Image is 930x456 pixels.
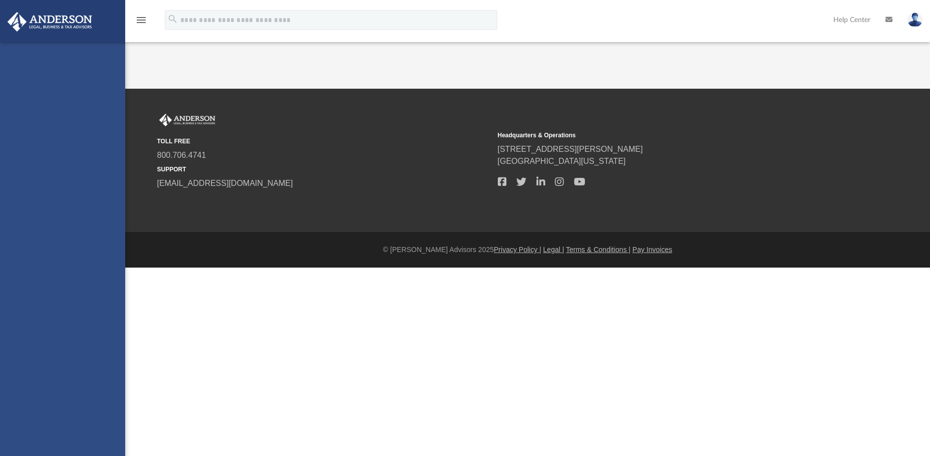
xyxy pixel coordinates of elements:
i: menu [135,14,147,26]
img: Anderson Advisors Platinum Portal [157,114,217,127]
a: Privacy Policy | [494,246,541,254]
a: [STREET_ADDRESS][PERSON_NAME] [498,145,643,153]
a: menu [135,19,147,26]
a: [GEOGRAPHIC_DATA][US_STATE] [498,157,626,165]
a: [EMAIL_ADDRESS][DOMAIN_NAME] [157,179,293,187]
a: 800.706.4741 [157,151,206,159]
a: Legal | [543,246,564,254]
a: Pay Invoices [633,246,672,254]
a: Terms & Conditions | [566,246,631,254]
small: TOLL FREE [157,137,491,146]
div: © [PERSON_NAME] Advisors 2025 [125,245,930,255]
img: User Pic [907,13,922,27]
small: SUPPORT [157,165,491,174]
small: Headquarters & Operations [498,131,831,140]
img: Anderson Advisors Platinum Portal [5,12,95,32]
i: search [167,14,178,25]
